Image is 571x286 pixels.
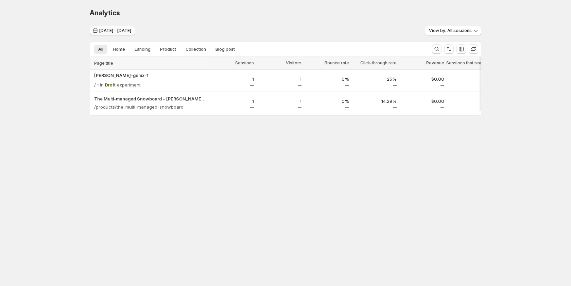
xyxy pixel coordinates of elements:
button: Search and filter results [432,44,442,54]
span: Blog post [215,47,235,52]
span: Landing [135,47,151,52]
p: In [100,81,104,88]
span: View by: All sessions [429,28,472,33]
p: 1 [210,98,254,105]
p: 0 [448,76,513,82]
span: Page title [94,61,113,66]
span: Analytics [90,9,120,17]
button: [DATE] - [DATE] [90,26,135,35]
p: $0.00 [401,98,444,105]
span: [DATE] - [DATE] [99,28,131,33]
span: Revenue [426,60,444,66]
span: Sessions [235,60,254,66]
p: 0% [306,76,349,82]
button: [PERSON_NAME]-gemx-1 [94,72,206,79]
p: 14.29% [353,98,397,105]
span: Collection [186,47,206,52]
span: Home [113,47,125,52]
button: View by: All sessions [425,26,481,35]
p: $0.00 [401,76,444,82]
p: 1 [210,76,254,82]
span: Product [160,47,176,52]
p: Draft [105,81,116,88]
p: 1 [258,76,301,82]
span: Sessions that reached checkout [446,60,511,66]
p: / [94,81,96,88]
p: 0% [306,98,349,105]
span: All [98,47,103,52]
p: 1 [258,98,301,105]
p: experiment [117,81,141,88]
p: /products/the-multi-managed-snowboard [94,104,184,110]
span: Bounce rate [325,60,349,66]
button: Sort the results [444,44,454,54]
button: The Multi-managed Snowboard – [PERSON_NAME]-gemx-1 [94,95,206,102]
span: Click-through rate [360,60,397,66]
p: 0 [448,98,513,105]
p: 25% [353,76,397,82]
span: Visitors [286,60,301,66]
